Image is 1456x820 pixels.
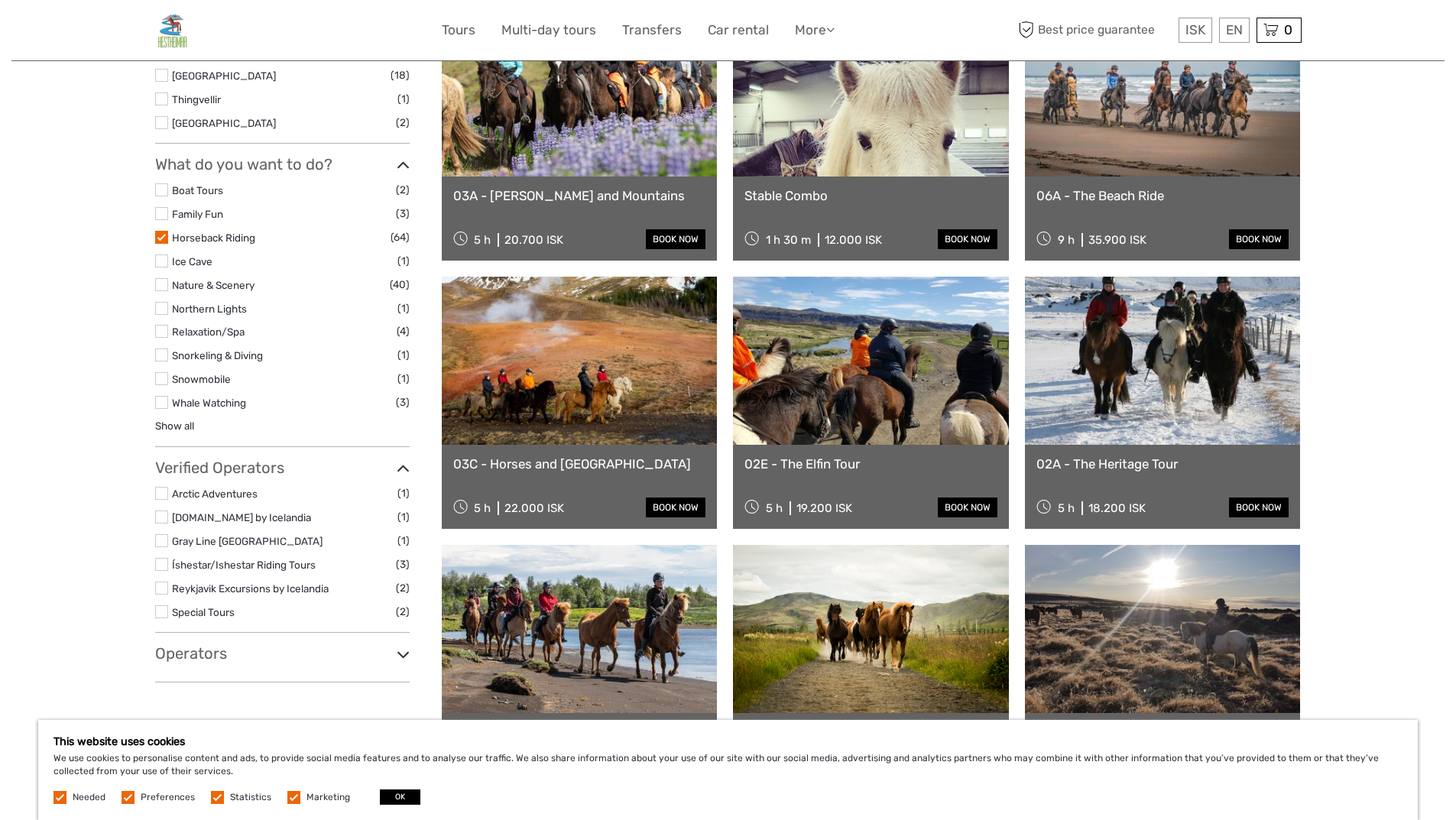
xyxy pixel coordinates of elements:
[397,300,410,317] span: (1)
[391,228,410,246] span: (64)
[396,579,410,597] span: (2)
[1229,229,1289,249] a: book now
[397,90,410,108] span: (1)
[73,791,105,804] label: Needed
[172,373,231,385] a: Snowmobile
[172,488,258,500] a: Arctic Adventures
[396,394,410,411] span: (3)
[141,791,195,804] label: Preferences
[1036,456,1289,472] a: 02A - The Heritage Tour
[380,789,420,805] button: OK
[501,19,596,41] a: Multi-day tours
[397,508,410,526] span: (1)
[766,501,783,515] span: 5 h
[646,498,705,517] a: book now
[938,498,997,517] a: book now
[397,485,410,502] span: (1)
[1088,501,1146,515] div: 18.200 ISK
[172,70,276,82] a: [GEOGRAPHIC_DATA]
[397,346,410,364] span: (1)
[504,501,564,515] div: 22.000 ISK
[172,511,311,523] a: [DOMAIN_NAME] by Icelandia
[172,208,223,220] a: Family Fun
[155,420,194,432] a: Show all
[1036,188,1289,203] a: 06A - The Beach Ride
[1058,233,1075,247] span: 9 h
[172,232,255,244] a: Horseback Riding
[708,19,769,41] a: Car rental
[1058,501,1075,515] span: 5 h
[766,233,811,247] span: 1 h 30 m
[172,303,247,315] a: Northern Lights
[825,233,882,247] div: 12.000 ISK
[474,233,491,247] span: 5 h
[396,603,410,621] span: (2)
[1185,22,1205,37] span: ISK
[172,117,276,129] a: [GEOGRAPHIC_DATA]
[744,188,997,203] a: Stable Combo
[21,27,173,39] p: We're away right now. Please check back later!
[172,184,223,196] a: Boat Tours
[172,279,255,291] a: Nature & Scenery
[795,19,835,41] a: More
[397,252,410,270] span: (1)
[1015,18,1175,43] span: Best price guarantee
[442,19,475,41] a: Tours
[504,233,563,247] div: 20.700 ISK
[474,501,491,515] span: 5 h
[172,326,245,338] a: Relaxation/Spa
[172,93,221,105] a: Thingvellir
[155,459,410,477] h3: Verified Operators
[172,582,329,595] a: Reykjavik Excursions by Icelandia
[646,229,705,249] a: book now
[1219,18,1250,43] div: EN
[172,255,212,267] a: Ice Cave
[172,535,323,547] a: Gray Line [GEOGRAPHIC_DATA]
[396,205,410,222] span: (3)
[396,181,410,199] span: (2)
[397,370,410,387] span: (1)
[176,24,194,42] button: Open LiveChat chat widget
[306,791,350,804] label: Marketing
[172,606,235,618] a: Special Tours
[391,66,410,84] span: (18)
[390,276,410,293] span: (40)
[453,188,706,203] a: 03A - [PERSON_NAME] and Mountains
[396,556,410,573] span: (3)
[172,397,246,409] a: Whale Watching
[1088,233,1146,247] div: 35.900 ISK
[172,349,263,361] a: Snorkeling & Diving
[38,720,1418,820] div: We use cookies to personalise content and ads, to provide social media features and to analyse ou...
[397,322,410,340] span: (4)
[155,155,410,173] h3: What do you want to do?
[744,456,997,472] a: 02E - The Elfin Tour
[230,791,271,804] label: Statistics
[938,229,997,249] a: book now
[1282,22,1295,37] span: 0
[453,456,706,472] a: 03C - Horses and [GEOGRAPHIC_DATA]
[172,559,316,571] a: Íshestar/Ishestar Riding Tours
[397,532,410,549] span: (1)
[796,501,852,515] div: 19.200 ISK
[54,735,1402,748] h5: This website uses cookies
[622,19,682,41] a: Transfers
[396,114,410,131] span: (2)
[1229,498,1289,517] a: book now
[155,11,189,49] img: General Info:
[155,644,410,663] h3: Operators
